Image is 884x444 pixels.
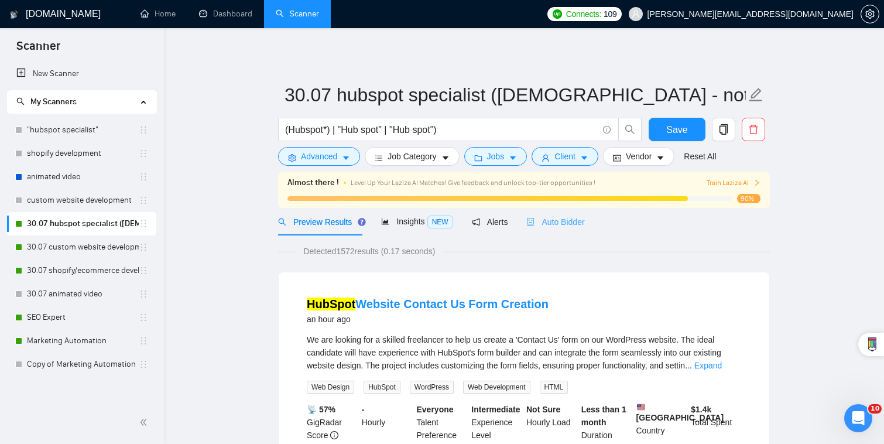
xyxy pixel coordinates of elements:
span: search [16,97,25,105]
b: Not Sure [526,405,560,414]
span: Insights [381,217,453,226]
span: folder [474,153,482,162]
li: 30.07 shopify/ecommerce development (worldwide) [7,259,156,282]
input: Scanner name... [285,80,746,110]
span: user [632,10,640,18]
div: Tooltip anchor [357,217,367,227]
span: Detected 1572 results (0.17 seconds) [295,245,443,258]
a: Reset All [684,150,716,163]
span: holder [139,360,148,369]
span: holder [139,336,148,346]
mark: HubSpot [307,298,355,310]
span: caret-down [656,153,664,162]
span: Vendor [626,150,652,163]
div: GigRadar Score [304,403,359,442]
span: HubSpot [364,381,400,394]
span: Job Category [388,150,436,163]
li: custom website development [7,189,156,212]
span: caret-down [342,153,350,162]
li: 30.07 animated video [7,282,156,306]
iframe: Intercom live chat [844,404,872,432]
b: Intermediate [471,405,520,414]
span: area-chart [381,217,389,226]
a: 30.07 animated video [27,282,139,306]
span: search [278,218,286,226]
a: HubSpotWebsite Contact Us Form Creation [307,298,549,310]
img: logo [10,5,18,24]
span: Connects: [566,8,601,21]
b: $ 1.4k [691,405,711,414]
span: 109 [604,8,616,21]
span: double-left [139,416,151,428]
button: Save [649,118,705,141]
span: HTML [540,381,568,394]
span: We are looking for a skilled freelancer to help us create a 'Contact Us' form on our WordPress we... [307,335,721,370]
img: 🇺🇸 [637,403,645,411]
span: setting [288,153,296,162]
span: info-circle [330,431,338,439]
li: 30.07 hubspot specialist (United States - not for residents) [7,212,156,235]
span: robot [526,218,534,226]
div: Experience Level [469,403,524,442]
button: search [618,118,642,141]
a: 30.07 shopify/ecommerce development (worldwide) [27,259,139,282]
span: caret-down [441,153,450,162]
img: upwork-logo.png [553,9,562,19]
div: an hour ago [307,312,549,326]
span: user [542,153,550,162]
span: Preview Results [278,217,362,227]
span: notification [472,218,480,226]
b: Less than 1 month [581,405,626,427]
a: dashboardDashboard [199,9,252,19]
span: edit [748,87,763,103]
a: shopify development [27,142,139,165]
span: Web Design [307,381,354,394]
span: Alerts [472,217,508,227]
span: holder [139,172,148,182]
li: Copy of Marketing Automation [7,353,156,376]
button: delete [742,118,765,141]
span: Client [554,150,575,163]
span: delete [742,124,765,135]
span: Level Up Your Laziza AI Matches! Give feedback and unlock top-tier opportunities ! [351,179,595,187]
li: New Scanner [7,62,156,86]
li: SEO Expert [7,306,156,329]
li: animated video [7,165,156,189]
div: We are looking for a skilled freelancer to help us create a 'Contact Us' form on our WordPress we... [307,333,741,372]
button: copy [712,118,735,141]
button: folderJobscaret-down [464,147,527,166]
a: setting [861,9,879,19]
span: holder [139,289,148,299]
span: Jobs [487,150,505,163]
a: SEO Expert [27,306,139,329]
a: New Scanner [16,62,147,86]
span: Advanced [301,150,337,163]
b: 📡 57% [307,405,335,414]
span: holder [139,149,148,158]
span: ... [685,361,692,370]
button: settingAdvancedcaret-down [278,147,360,166]
button: barsJob Categorycaret-down [365,147,459,166]
div: Total Spent [688,403,743,442]
button: Train Laziza AI [707,177,760,189]
button: userClientcaret-down [532,147,598,166]
a: custom website development [27,189,139,212]
span: My Scanners [30,97,77,107]
span: bars [375,153,383,162]
b: [GEOGRAPHIC_DATA] [636,403,724,422]
a: animated video [27,165,139,189]
span: info-circle [603,126,611,134]
button: idcardVendorcaret-down [603,147,674,166]
span: WordPress [410,381,454,394]
span: holder [139,196,148,205]
a: 30.07 hubspot specialist ([DEMOGRAPHIC_DATA] - not for residents) [27,212,139,235]
b: Everyone [417,405,454,414]
span: Save [666,122,687,137]
b: - [362,405,365,414]
div: Hourly [359,403,414,442]
span: 90% [737,194,760,203]
a: searchScanner [276,9,319,19]
span: holder [139,125,148,135]
a: 30.07 custom website development [27,235,139,259]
